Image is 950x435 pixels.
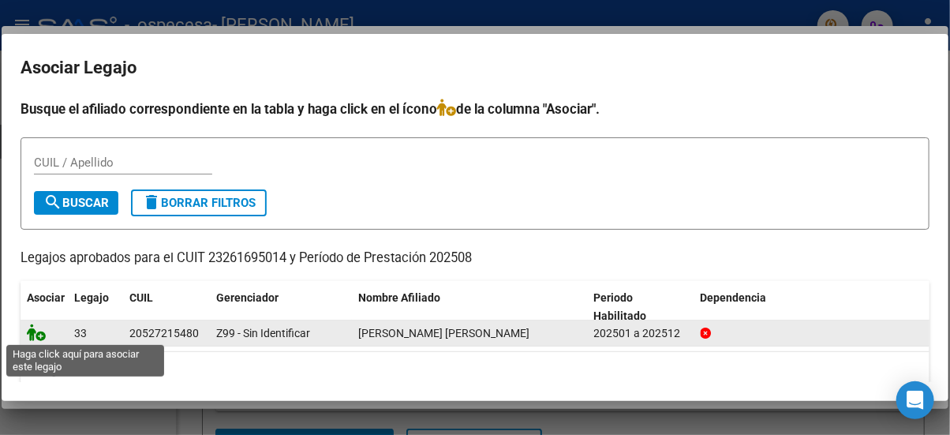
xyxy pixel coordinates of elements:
span: BERARDI BENJAMIN VALENTINO [358,327,529,339]
span: 33 [74,327,87,339]
span: Gerenciador [216,291,279,304]
button: Borrar Filtros [131,189,267,216]
div: 1 registros [21,352,929,392]
div: 20527215480 [129,324,199,343]
datatable-header-cell: CUIL [123,281,210,333]
span: Z99 - Sin Identificar [216,327,310,339]
mat-icon: search [43,193,62,212]
span: Buscar [43,196,109,210]
span: Dependencia [701,291,767,304]
datatable-header-cell: Gerenciador [210,281,352,333]
mat-icon: delete [142,193,161,212]
span: Nombre Afiliado [358,291,440,304]
datatable-header-cell: Nombre Afiliado [352,281,588,333]
datatable-header-cell: Dependencia [694,281,930,333]
datatable-header-cell: Legajo [68,281,123,333]
datatable-header-cell: Periodo Habilitado [588,281,694,333]
p: Legajos aprobados para el CUIT 23261695014 y Período de Prestación 202508 [21,249,929,268]
span: Periodo Habilitado [594,291,647,322]
div: 202501 a 202512 [594,324,688,343]
span: Asociar [27,291,65,304]
span: CUIL [129,291,153,304]
div: Open Intercom Messenger [896,381,934,419]
span: Legajo [74,291,109,304]
h4: Busque el afiliado correspondiente en la tabla y haga click en el ícono de la columna "Asociar". [21,99,929,119]
h2: Asociar Legajo [21,53,929,83]
button: Buscar [34,191,118,215]
datatable-header-cell: Asociar [21,281,68,333]
span: Borrar Filtros [142,196,256,210]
